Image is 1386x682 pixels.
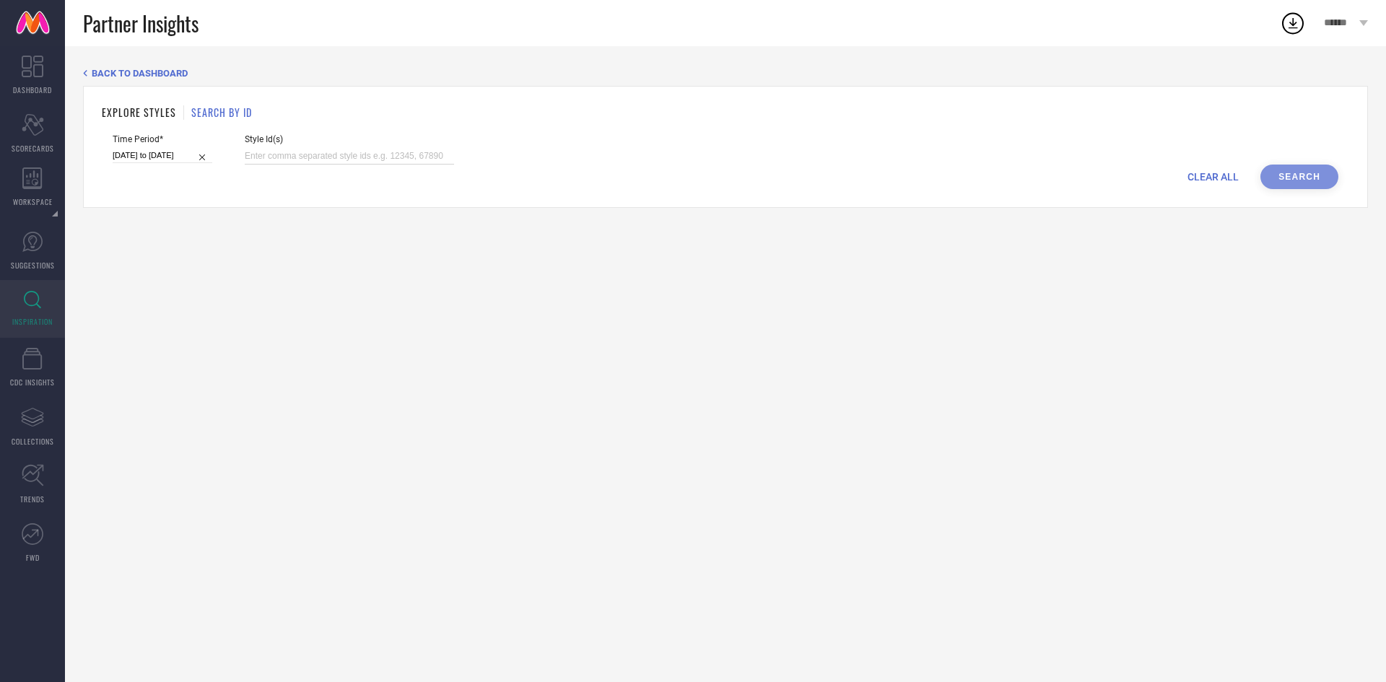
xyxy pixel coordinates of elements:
[113,134,212,144] span: Time Period*
[1187,171,1239,183] span: CLEAR ALL
[113,148,212,163] input: Select time period
[12,316,53,327] span: INSPIRATION
[11,260,55,271] span: SUGGESTIONS
[20,494,45,504] span: TRENDS
[12,436,54,447] span: COLLECTIONS
[13,196,53,207] span: WORKSPACE
[13,84,52,95] span: DASHBOARD
[92,68,188,79] span: BACK TO DASHBOARD
[1280,10,1306,36] div: Open download list
[26,552,40,563] span: FWD
[245,148,454,165] input: Enter comma separated style ids e.g. 12345, 67890
[102,105,176,120] h1: EXPLORE STYLES
[10,377,55,388] span: CDC INSIGHTS
[245,134,454,144] span: Style Id(s)
[12,143,54,154] span: SCORECARDS
[191,105,252,120] h1: SEARCH BY ID
[83,68,1368,79] div: Back TO Dashboard
[83,9,199,38] span: Partner Insights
